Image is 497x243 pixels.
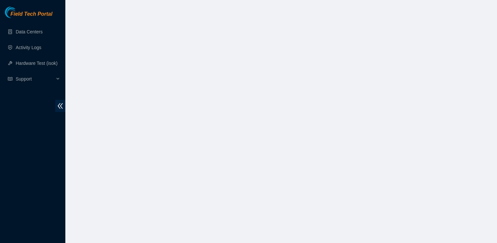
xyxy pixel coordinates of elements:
span: double-left [55,100,65,112]
a: Data Centers [16,29,42,34]
a: Activity Logs [16,45,41,50]
span: Field Tech Portal [10,11,52,17]
span: Support [16,72,54,85]
span: read [8,77,12,81]
a: Akamai TechnologiesField Tech Portal [5,12,52,20]
img: Akamai Technologies [5,7,33,18]
a: Hardware Test (isok) [16,61,58,66]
